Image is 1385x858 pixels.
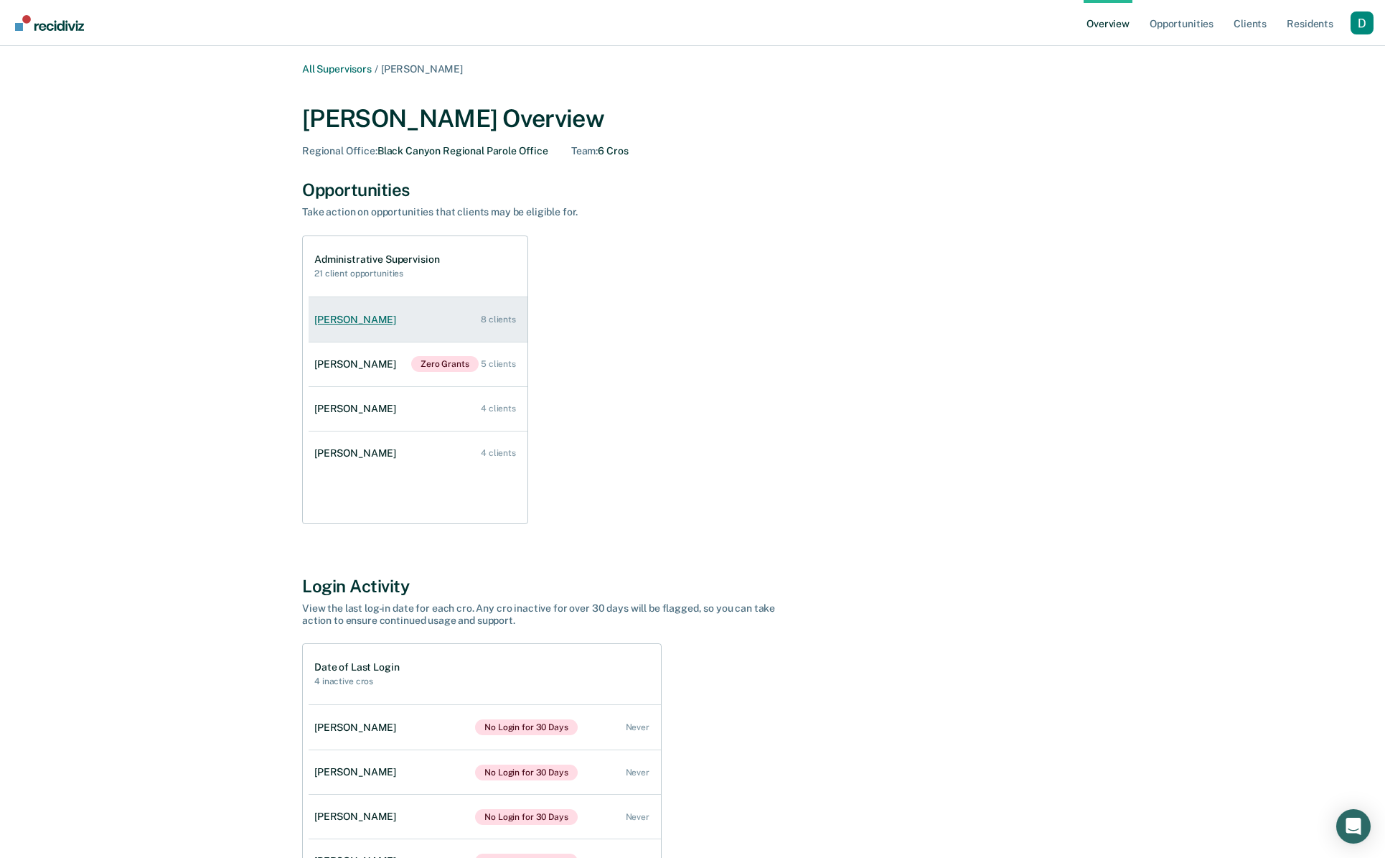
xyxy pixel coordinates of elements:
[481,404,516,414] div: 4 clients
[314,722,402,734] div: [PERSON_NAME]
[626,722,649,732] div: Never
[314,661,399,673] h1: Date of Last Login
[302,576,1083,597] div: Login Activity
[314,269,439,279] h2: 21 client opportunities
[314,811,402,823] div: [PERSON_NAME]
[381,63,463,75] span: [PERSON_NAME]
[314,766,402,778] div: [PERSON_NAME]
[309,342,527,386] a: [PERSON_NAME]Zero Grants 5 clients
[314,447,402,460] div: [PERSON_NAME]
[309,299,527,340] a: [PERSON_NAME] 8 clients
[309,433,527,474] a: [PERSON_NAME] 4 clients
[1336,809,1371,844] div: Open Intercom Messenger
[314,253,439,266] h1: Administrative Supervision
[475,809,578,825] span: No Login for 30 Days
[626,812,649,822] div: Never
[302,145,548,157] div: Black Canyon Regional Parole Office
[309,388,527,429] a: [PERSON_NAME] 4 clients
[626,768,649,778] div: Never
[302,104,1083,134] div: [PERSON_NAME] Overview
[302,145,377,157] span: Regional Office :
[314,676,399,686] h2: 4 inactive cros
[15,15,84,31] img: Recidiviz
[1351,11,1374,34] button: Profile dropdown button
[372,63,381,75] span: /
[309,795,661,839] a: [PERSON_NAME]No Login for 30 Days Never
[411,356,479,372] span: Zero Grants
[314,314,402,326] div: [PERSON_NAME]
[302,63,372,75] a: All Supervisors
[475,719,578,735] span: No Login for 30 Days
[481,314,516,325] div: 8 clients
[309,750,661,795] a: [PERSON_NAME]No Login for 30 Days Never
[481,359,516,369] div: 5 clients
[309,705,661,750] a: [PERSON_NAME]No Login for 30 Days Never
[475,765,578,780] span: No Login for 30 Days
[571,145,598,157] span: Team :
[302,206,804,218] div: Take action on opportunities that clients may be eligible for.
[314,403,402,415] div: [PERSON_NAME]
[481,448,516,458] div: 4 clients
[302,179,1083,200] div: Opportunities
[571,145,629,157] div: 6 Cros
[302,602,804,627] div: View the last log-in date for each cro. Any cro inactive for over 30 days will be flagged, so you...
[314,358,402,370] div: [PERSON_NAME]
